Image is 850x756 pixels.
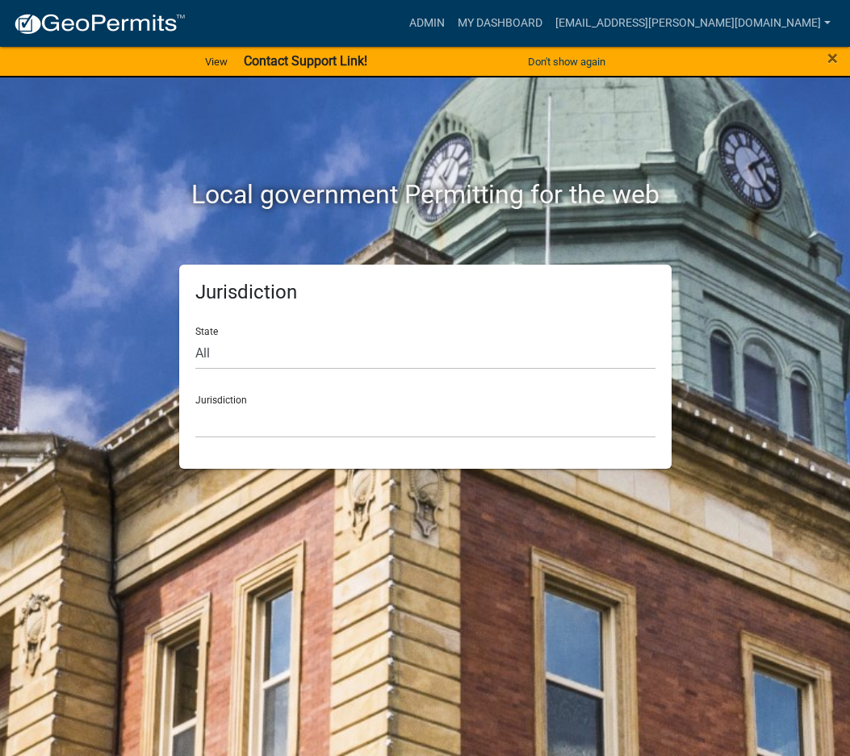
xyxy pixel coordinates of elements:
[50,179,801,210] h2: Local government Permitting for the web
[199,48,234,75] a: View
[403,8,451,39] a: Admin
[244,53,367,69] strong: Contact Support Link!
[827,48,838,68] button: Close
[549,8,837,39] a: [EMAIL_ADDRESS][PERSON_NAME][DOMAIN_NAME]
[451,8,549,39] a: My Dashboard
[521,48,612,75] button: Don't show again
[827,47,838,69] span: ×
[195,281,655,304] h5: Jurisdiction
